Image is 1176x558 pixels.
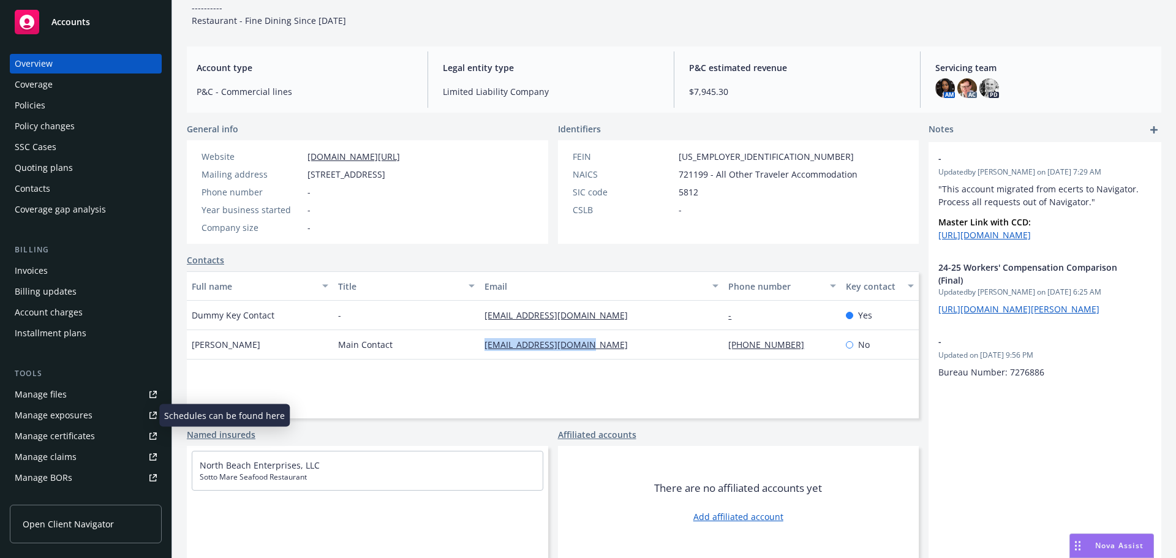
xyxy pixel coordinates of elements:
a: Contacts [10,179,162,198]
a: Policy changes [10,116,162,136]
div: FEIN [573,150,674,163]
div: Billing updates [15,282,77,301]
a: Quoting plans [10,158,162,178]
span: Limited Liability Company [443,85,659,98]
span: P&C estimated revenue [689,61,905,74]
span: 721199 - All Other Traveler Accommodation [679,168,858,181]
a: Named insureds [187,428,255,441]
span: Yes [858,309,872,322]
a: Policies [10,96,162,115]
div: Invoices [15,261,48,281]
strong: Master Link with CCD: [938,216,1031,228]
button: Key contact [841,271,919,301]
a: [URL][DOMAIN_NAME] [938,229,1031,241]
div: Coverage gap analysis [15,200,106,219]
div: Phone number [728,280,822,293]
div: Account charges [15,303,83,322]
div: Title [338,280,461,293]
div: Key contact [846,280,900,293]
a: add [1147,123,1161,137]
a: Overview [10,54,162,74]
a: SSC Cases [10,137,162,157]
div: Overview [15,54,53,74]
span: Bureau Number: 7276886 [938,366,1044,378]
a: Coverage gap analysis [10,200,162,219]
div: Manage files [15,385,67,404]
span: 5812 [679,186,698,198]
span: [STREET_ADDRESS] [307,168,385,181]
span: Nova Assist [1095,540,1144,551]
div: Manage exposures [15,405,92,425]
div: Drag to move [1070,534,1085,557]
span: Accounts [51,17,90,27]
div: -Updatedby [PERSON_NAME] on [DATE] 7:29 AM"This account migrated from ecerts to Navigator. Proces... [929,142,1161,251]
a: Manage claims [10,447,162,467]
a: Summary of insurance [10,489,162,508]
a: Account charges [10,303,162,322]
div: Year business started [202,203,303,216]
img: photo [957,78,977,98]
a: Coverage [10,75,162,94]
span: Main Contact [338,338,393,351]
div: 24-25 Workers' Compensation Comparison (Final)Updatedby [PERSON_NAME] on [DATE] 6:25 AM[URL][DOMA... [929,251,1161,325]
span: General info [187,123,238,135]
p: "This account migrated from ecerts to Navigator. Process all requests out of Navigator." [938,183,1151,208]
div: NAICS [573,168,674,181]
span: P&C - Commercial lines [197,85,413,98]
span: Updated by [PERSON_NAME] on [DATE] 6:25 AM [938,287,1151,298]
button: Phone number [723,271,840,301]
span: Updated on [DATE] 9:56 PM [938,350,1151,361]
span: - [679,203,682,216]
button: Email [480,271,723,301]
a: North Beach Enterprises, LLC [200,459,320,471]
span: Updated by [PERSON_NAME] on [DATE] 7:29 AM [938,167,1151,178]
span: Open Client Navigator [23,518,114,530]
a: Affiliated accounts [558,428,636,441]
a: Add affiliated account [693,510,783,523]
span: [PERSON_NAME] [192,338,260,351]
a: Manage certificates [10,426,162,446]
div: Website [202,150,303,163]
div: Policies [15,96,45,115]
a: - [728,309,741,321]
a: Manage files [10,385,162,404]
a: Installment plans [10,323,162,343]
div: Manage claims [15,447,77,467]
div: Manage certificates [15,426,95,446]
div: SSC Cases [15,137,56,157]
span: Servicing team [935,61,1151,74]
button: Nova Assist [1069,533,1154,558]
div: Summary of insurance [15,489,108,508]
span: Dummy Key Contact [192,309,274,322]
div: Installment plans [15,323,86,343]
a: [PHONE_NUMBER] [728,339,814,350]
span: - [338,309,341,322]
button: Title [333,271,480,301]
a: Accounts [10,5,162,39]
div: Full name [192,280,315,293]
span: Notes [929,123,954,137]
span: $7,945.30 [689,85,905,98]
span: 24-25 Workers' Compensation Comparison (Final) [938,261,1120,287]
div: Policy changes [15,116,75,136]
span: Legal entity type [443,61,659,74]
span: - [307,221,311,234]
div: -Updated on [DATE] 9:56 PMBureau Number: 7276886 [929,325,1161,388]
a: [DOMAIN_NAME][URL] [307,151,400,162]
span: [US_EMPLOYER_IDENTIFICATION_NUMBER] [679,150,854,163]
a: Contacts [187,254,224,266]
div: Manage BORs [15,468,72,488]
a: Billing updates [10,282,162,301]
a: Manage exposures [10,405,162,425]
div: Mailing address [202,168,303,181]
a: [EMAIL_ADDRESS][DOMAIN_NAME] [484,339,638,350]
a: [URL][DOMAIN_NAME][PERSON_NAME] [938,303,1099,315]
span: Identifiers [558,123,601,135]
span: - [307,186,311,198]
div: Phone number [202,186,303,198]
div: SIC code [573,186,674,198]
div: Billing [10,244,162,256]
div: Coverage [15,75,53,94]
div: Tools [10,368,162,380]
img: photo [979,78,999,98]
